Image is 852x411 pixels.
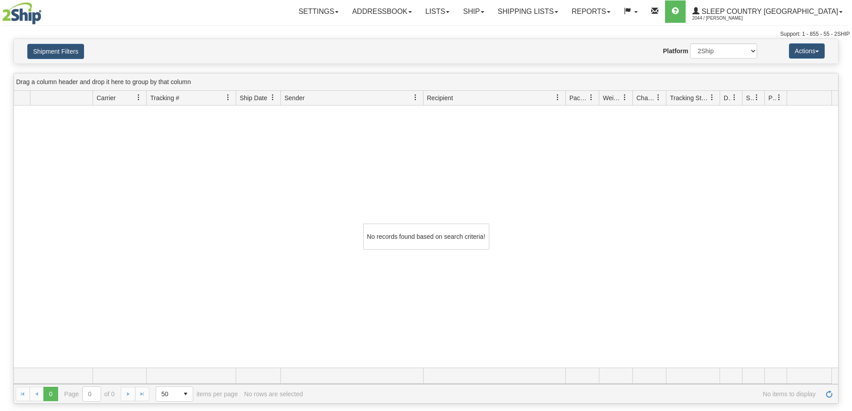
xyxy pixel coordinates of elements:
span: items per page [156,386,238,402]
span: Page 0 [43,387,58,401]
a: Shipment Issues filter column settings [749,90,764,105]
span: No items to display [309,390,816,398]
button: Shipment Filters [27,44,84,59]
span: Tracking Status [670,93,709,102]
a: Refresh [822,387,836,401]
a: Lists [419,0,456,23]
a: Reports [565,0,617,23]
div: grid grouping header [14,73,838,91]
span: Packages [569,93,588,102]
span: Shipment Issues [746,93,754,102]
a: Delivery Status filter column settings [727,90,742,105]
div: No rows are selected [244,390,303,398]
a: Shipping lists [491,0,565,23]
img: logo2044.jpg [2,2,42,25]
span: Sender [284,93,305,102]
span: Ship Date [240,93,267,102]
a: Settings [292,0,345,23]
a: Packages filter column settings [584,90,599,105]
span: Recipient [427,93,453,102]
span: Weight [603,93,622,102]
span: 2044 / [PERSON_NAME] [692,14,759,23]
a: Tracking # filter column settings [220,90,236,105]
a: Ship Date filter column settings [265,90,280,105]
span: Page of 0 [64,386,115,402]
label: Platform [663,47,688,55]
a: Charge filter column settings [651,90,666,105]
a: Pickup Status filter column settings [771,90,787,105]
a: Sleep Country [GEOGRAPHIC_DATA] 2044 / [PERSON_NAME] [686,0,849,23]
button: Actions [789,43,825,59]
a: Addressbook [345,0,419,23]
div: Support: 1 - 855 - 55 - 2SHIP [2,30,850,38]
div: No records found based on search criteria! [363,224,489,250]
span: Carrier [97,93,116,102]
a: Sender filter column settings [408,90,423,105]
span: Tracking # [150,93,179,102]
a: Carrier filter column settings [131,90,146,105]
a: Weight filter column settings [617,90,632,105]
span: Delivery Status [724,93,731,102]
span: 50 [161,390,173,398]
span: Sleep Country [GEOGRAPHIC_DATA] [699,8,838,15]
span: Pickup Status [768,93,776,102]
a: Recipient filter column settings [550,90,565,105]
a: Ship [456,0,491,23]
span: Charge [636,93,655,102]
a: Tracking Status filter column settings [704,90,720,105]
span: select [178,387,193,401]
span: Page sizes drop down [156,386,193,402]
